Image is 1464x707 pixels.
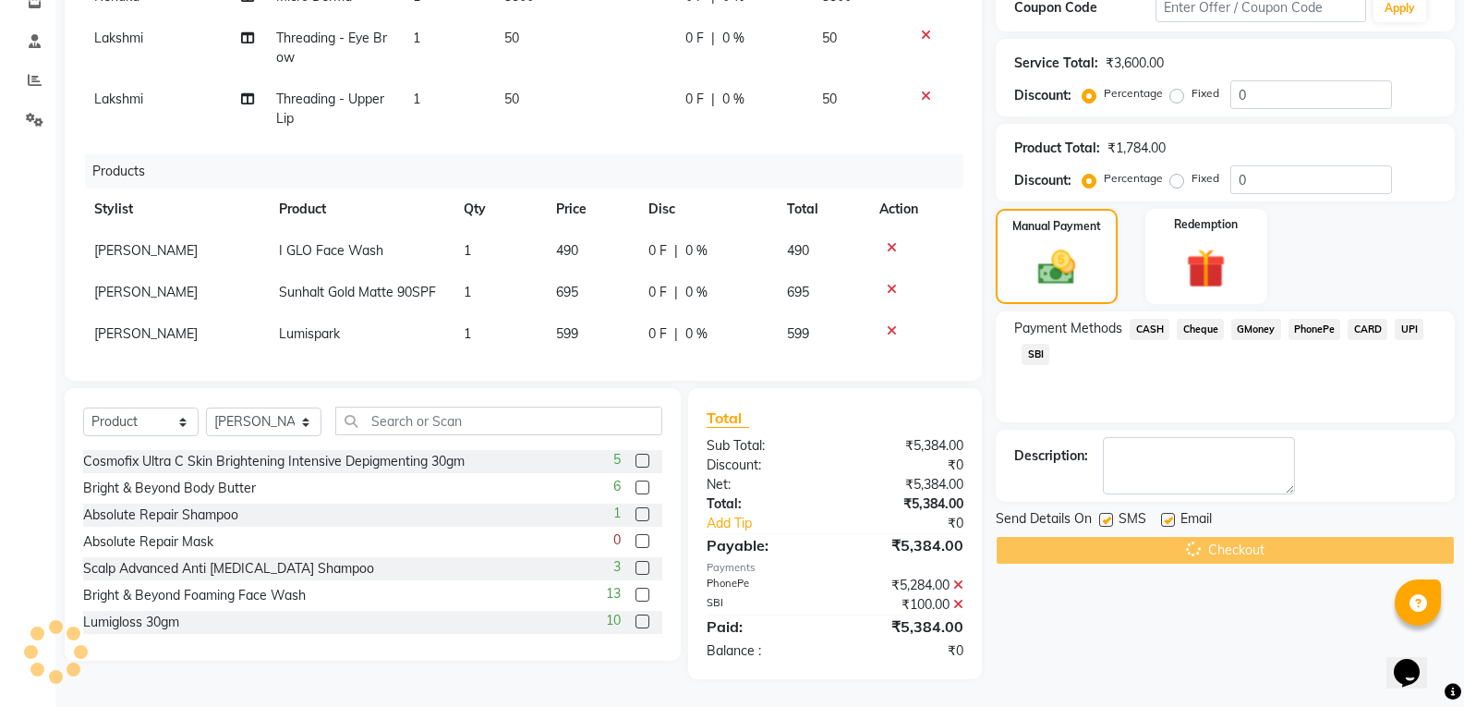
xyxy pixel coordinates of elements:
[1104,85,1163,102] label: Percentage
[722,90,744,109] span: 0 %
[1174,244,1238,293] img: _gift.svg
[835,436,977,456] div: ₹5,384.00
[693,456,835,475] div: Discount:
[613,477,621,496] span: 6
[637,189,776,230] th: Disc
[1014,446,1088,466] div: Description:
[464,284,471,300] span: 1
[94,91,143,107] span: Lakshmi
[1180,509,1212,532] span: Email
[613,504,621,523] span: 1
[504,91,519,107] span: 50
[83,506,238,525] div: Absolute Repair Shampoo
[504,30,519,46] span: 50
[868,189,963,230] th: Action
[94,284,198,300] span: [PERSON_NAME]
[83,479,256,498] div: Bright & Beyond Body Butter
[413,30,420,46] span: 1
[606,611,621,630] span: 10
[1192,85,1219,102] label: Fixed
[822,91,837,107] span: 50
[693,475,835,494] div: Net:
[707,408,749,428] span: Total
[83,586,306,605] div: Bright & Beyond Foaming Face Wash
[279,325,340,342] span: Lumispark
[648,324,667,344] span: 0 F
[83,452,465,471] div: Cosmofix Ultra C Skin Brightening Intensive Depigmenting 30gm
[996,509,1092,532] span: Send Details On
[685,29,704,48] span: 0 F
[464,325,471,342] span: 1
[464,242,471,259] span: 1
[1012,218,1101,235] label: Manual Payment
[83,613,179,632] div: Lumigloss 30gm
[556,284,578,300] span: 695
[1192,170,1219,187] label: Fixed
[835,534,977,556] div: ₹5,384.00
[722,29,744,48] span: 0 %
[674,324,678,344] span: |
[707,560,963,576] div: Payments
[776,189,868,230] th: Total
[693,494,835,514] div: Total:
[835,641,977,661] div: ₹0
[413,91,420,107] span: 1
[835,576,977,595] div: ₹5,284.00
[85,154,977,189] div: Products
[674,283,678,302] span: |
[693,616,835,638] div: Paid:
[822,30,837,46] span: 50
[1231,319,1281,340] span: GMoney
[648,283,667,302] span: 0 F
[693,436,835,456] div: Sub Total:
[648,241,667,261] span: 0 F
[545,189,637,230] th: Price
[693,534,835,556] div: Payable:
[276,30,387,66] span: Threading - Eye Brow
[1395,319,1423,340] span: UPI
[556,325,578,342] span: 599
[613,450,621,469] span: 5
[859,514,977,533] div: ₹0
[1386,633,1446,689] iframe: chat widget
[556,242,578,259] span: 490
[268,189,453,230] th: Product
[685,241,708,261] span: 0 %
[1106,54,1164,73] div: ₹3,600.00
[711,29,715,48] span: |
[1014,54,1098,73] div: Service Total:
[787,242,809,259] span: 490
[711,90,715,109] span: |
[83,189,268,230] th: Stylist
[1026,246,1087,289] img: _cash.svg
[1014,86,1071,105] div: Discount:
[1119,509,1146,532] span: SMS
[835,456,977,475] div: ₹0
[453,189,545,230] th: Qty
[279,242,383,259] span: I GLO Face Wash
[279,284,436,300] span: Sunhalt Gold Matte 90SPF
[94,325,198,342] span: [PERSON_NAME]
[1014,319,1122,338] span: Payment Methods
[335,407,662,435] input: Search or Scan
[83,559,374,579] div: Scalp Advanced Anti [MEDICAL_DATA] Shampoo
[693,514,859,533] a: Add Tip
[94,242,198,259] span: [PERSON_NAME]
[685,90,704,109] span: 0 F
[606,584,621,603] span: 13
[693,641,835,661] div: Balance :
[835,595,977,615] div: ₹100.00
[276,91,384,127] span: Threading - Upper Lip
[83,532,213,552] div: Absolute Repair Mask
[1022,344,1049,365] span: SBI
[1014,139,1100,158] div: Product Total:
[1130,319,1169,340] span: CASH
[787,325,809,342] span: 599
[613,530,621,550] span: 0
[693,595,835,615] div: SBI
[835,494,977,514] div: ₹5,384.00
[94,30,143,46] span: Lakshmi
[693,576,835,595] div: PhonePe
[1348,319,1387,340] span: CARD
[1107,139,1166,158] div: ₹1,784.00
